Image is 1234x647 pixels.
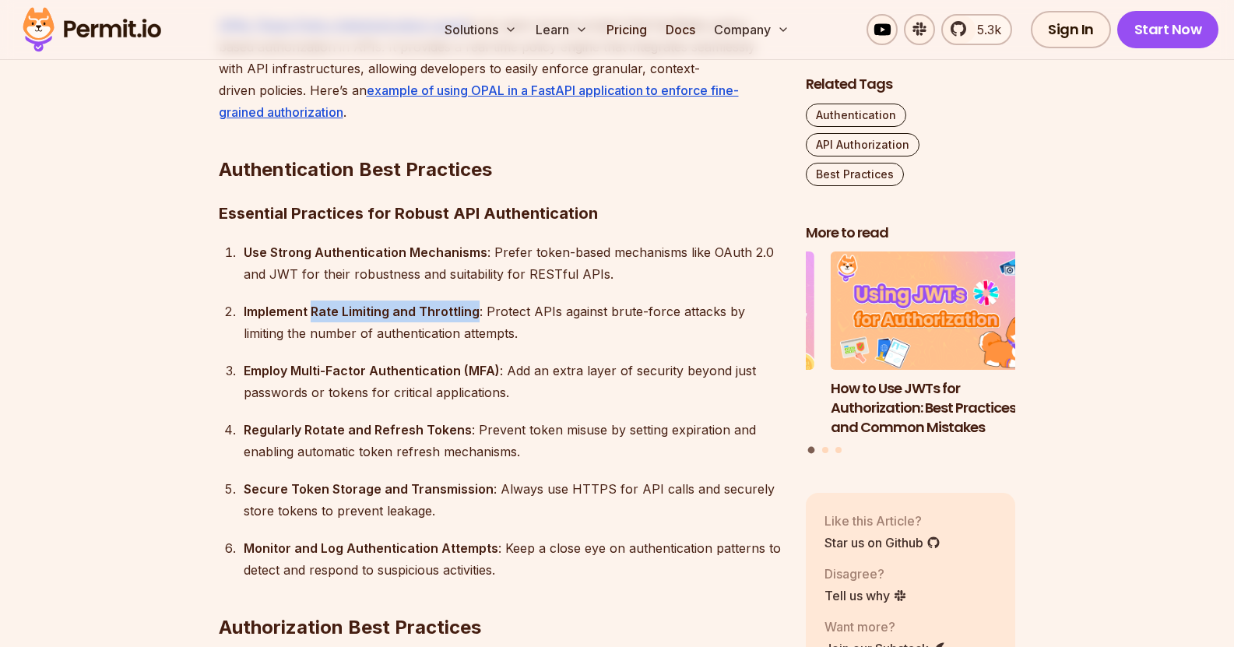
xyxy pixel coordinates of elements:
[244,537,781,581] div: : Keep a close eye on authentication patterns to detect and respond to suspicious activities.
[831,379,1041,437] h3: How to Use JWTs for Authorization: Best Practices and Common Mistakes
[219,83,739,120] a: example of using OPAL in a FastAPI application to enforce fine-grained authorization
[244,419,781,462] div: : Prevent token misuse by setting expiration and enabling automatic token refresh mechanisms.
[219,616,481,638] strong: Authorization Best Practices
[438,14,523,45] button: Solutions
[244,244,487,260] strong: Use Strong Authentication Mechanisms
[244,540,498,556] strong: Monitor and Log Authentication Attempts
[822,447,828,453] button: Go to slide 2
[806,133,919,156] a: API Authorization
[529,14,594,45] button: Learn
[824,512,940,530] p: Like this Article?
[244,304,480,319] strong: Implement Rate Limiting and Throttling
[824,564,907,583] p: Disagree?
[244,422,472,438] strong: Regularly Rotate and Refresh Tokens
[659,14,701,45] a: Docs
[600,14,653,45] a: Pricing
[806,223,1016,243] h2: More to read
[604,252,814,438] li: 3 of 3
[824,533,940,552] a: Star us on Github
[219,14,781,123] p: is an open-source project that facilitates policy-based authorization in APIs. It provides a real...
[806,75,1016,94] h2: Related Tags
[244,363,500,378] strong: Employ Multi-Factor Authentication (MFA)
[806,252,1016,456] div: Posts
[1031,11,1111,48] a: Sign In
[244,360,781,403] div: : Add an extra layer of security beyond just passwords or tokens for critical applications.
[941,14,1012,45] a: 5.3k
[16,3,168,56] img: Permit logo
[219,204,598,223] strong: Essential Practices for Robust API Authentication
[219,158,492,181] strong: Authentication Best Practices
[806,163,904,186] a: Best Practices
[1117,11,1219,48] a: Start Now
[824,617,946,636] p: Want more?
[808,447,815,454] button: Go to slide 1
[708,14,796,45] button: Company
[244,481,494,497] strong: Secure Token Storage and Transmission
[244,301,781,344] div: : Protect APIs against brute-force attacks by limiting the number of authentication attempts.
[835,447,842,453] button: Go to slide 3
[604,252,814,371] img: A Guide to Bearer Tokens: JWT vs. Opaque Tokens
[831,252,1041,371] img: How to Use JWTs for Authorization: Best Practices and Common Mistakes
[968,20,1001,39] span: 5.3k
[244,241,781,285] div: : Prefer token-based mechanisms like OAuth 2.0 and JWT for their robustness and suitability for R...
[831,252,1041,438] a: How to Use JWTs for Authorization: Best Practices and Common MistakesHow to Use JWTs for Authoriz...
[604,379,814,418] h3: A Guide to Bearer Tokens: JWT vs. Opaque Tokens
[244,478,781,522] div: : Always use HTTPS for API calls and securely store tokens to prevent leakage.
[831,252,1041,438] li: 1 of 3
[824,586,907,605] a: Tell us why
[806,104,906,127] a: Authentication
